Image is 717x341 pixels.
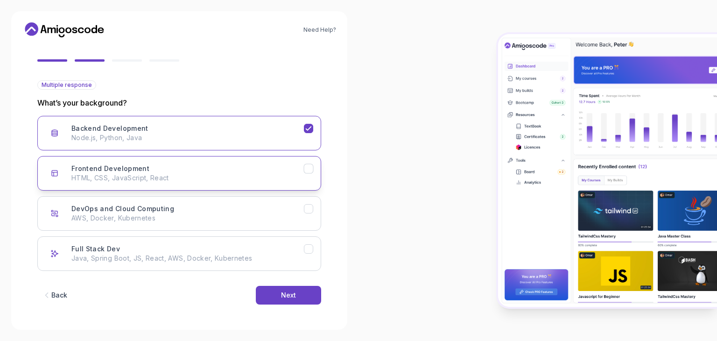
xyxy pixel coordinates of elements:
img: Amigoscode Dashboard [498,34,717,307]
a: Need Help? [303,26,336,34]
p: What’s your background? [37,97,321,108]
div: Next [281,291,296,300]
div: Back [51,291,67,300]
p: HTML, CSS, JavaScript, React [71,173,304,183]
h3: Frontend Development [71,164,149,173]
button: Backend Development [37,116,321,150]
h3: Full Stack Dev [71,244,120,254]
button: Next [256,286,321,305]
h3: Backend Development [71,124,148,133]
button: Frontend Development [37,156,321,191]
p: Java, Spring Boot, JS, React, AWS, Docker, Kubernetes [71,254,304,263]
button: Full Stack Dev [37,236,321,271]
a: Home link [22,22,106,37]
p: AWS, Docker, Kubernetes [71,213,304,223]
button: Back [37,286,72,305]
button: DevOps and Cloud Computing [37,196,321,231]
h3: DevOps and Cloud Computing [71,204,174,213]
p: Node.js, Python, Java [71,133,304,142]
span: Multiple response [42,81,92,89]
